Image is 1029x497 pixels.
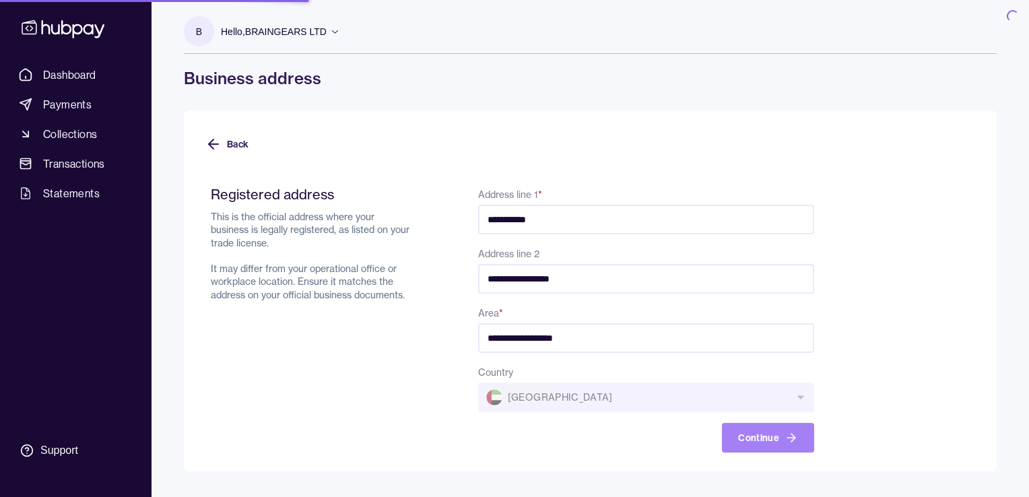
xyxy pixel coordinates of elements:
span: Transactions [43,156,105,172]
h2: Registered address [211,186,413,203]
a: Collections [13,122,138,146]
span: Statements [43,185,100,201]
div: Support [40,443,78,458]
a: Statements [13,181,138,205]
span: Payments [43,96,92,112]
p: This is the official address where your business is legally registered, as listed on your trade l... [211,211,413,302]
a: Support [13,436,138,465]
label: Area [478,307,503,319]
a: Payments [13,92,138,117]
p: Hello, BRAINGEARS LTD [221,24,327,39]
label: Country [478,366,513,378]
label: Address line 2 [478,248,539,260]
a: Dashboard [13,63,138,87]
span: Dashboard [43,67,96,83]
p: B [196,24,202,39]
a: Transactions [13,152,138,176]
button: Back [205,129,248,159]
button: Continue [722,423,814,453]
h1: Business address [184,67,997,89]
span: Collections [43,126,97,142]
label: Address line 1 [478,189,542,201]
